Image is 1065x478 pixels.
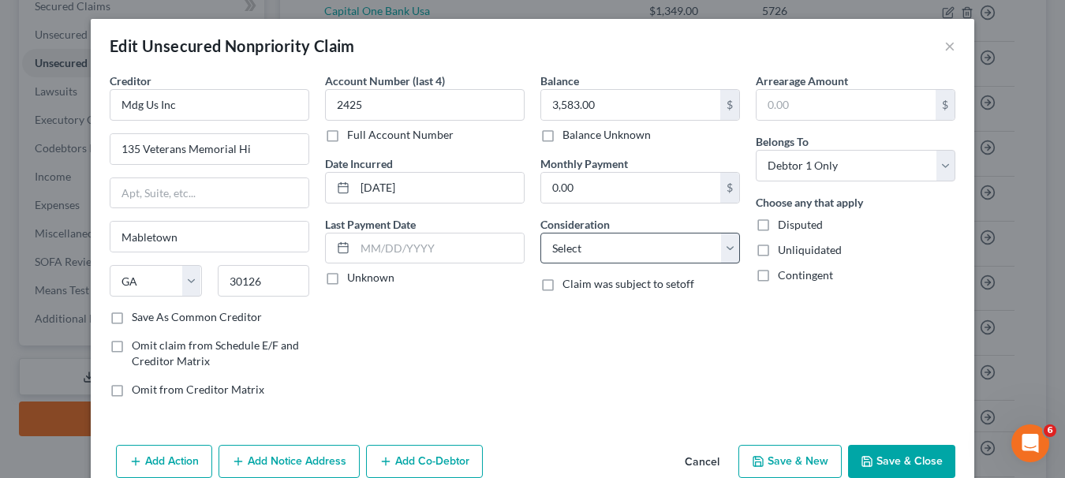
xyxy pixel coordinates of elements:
label: Monthly Payment [540,155,628,172]
label: Balance [540,73,579,89]
label: Choose any that apply [756,194,863,211]
span: Creditor [110,74,151,88]
input: XXXX [325,89,525,121]
label: Balance Unknown [562,127,651,143]
input: Enter address... [110,134,308,164]
label: Account Number (last 4) [325,73,445,89]
span: Contingent [778,268,833,282]
span: Claim was subject to setoff [562,277,694,290]
div: $ [936,90,955,120]
input: MM/DD/YYYY [355,173,524,203]
button: Save & New [738,445,842,478]
input: Search creditor by name... [110,89,309,121]
button: Cancel [672,446,732,478]
button: Add Co-Debtor [366,445,483,478]
iframe: Intercom live chat [1011,424,1049,462]
span: Belongs To [756,135,809,148]
input: 0.00 [757,90,936,120]
input: MM/DD/YYYY [355,233,524,263]
input: Enter city... [110,222,308,252]
input: 0.00 [541,173,720,203]
span: 6 [1044,424,1056,437]
label: Last Payment Date [325,216,416,233]
label: Full Account Number [347,127,454,143]
input: Apt, Suite, etc... [110,178,308,208]
div: $ [720,173,739,203]
button: Save & Close [848,445,955,478]
label: Unknown [347,270,394,286]
button: × [944,36,955,55]
div: Edit Unsecured Nonpriority Claim [110,35,355,57]
span: Omit claim from Schedule E/F and Creditor Matrix [132,338,299,368]
button: Add Notice Address [219,445,360,478]
span: Disputed [778,218,823,231]
label: Date Incurred [325,155,393,172]
span: Omit from Creditor Matrix [132,383,264,396]
input: 0.00 [541,90,720,120]
div: $ [720,90,739,120]
input: Enter zip... [218,265,310,297]
label: Arrearage Amount [756,73,848,89]
button: Add Action [116,445,212,478]
label: Consideration [540,216,610,233]
label: Save As Common Creditor [132,309,262,325]
span: Unliquidated [778,243,842,256]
